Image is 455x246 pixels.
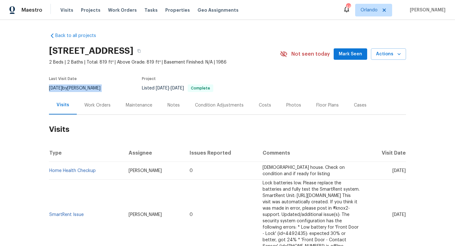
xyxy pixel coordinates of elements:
span: Visits [60,7,73,13]
a: SmartRent Issue [49,212,84,217]
span: [DATE] [171,86,184,90]
div: Visits [57,102,69,108]
div: Work Orders [84,102,111,108]
th: Assignee [124,144,185,162]
span: 2 Beds | 2 Baths | Total: 819 ft² | Above Grade: 819 ft² | Basement Finished: N/A | 1986 [49,59,280,65]
div: by [PERSON_NAME] [49,84,108,92]
div: Condition Adjustments [195,102,244,108]
span: [DATE] [392,169,406,173]
a: Back to all projects [49,33,110,39]
span: Properties [165,7,190,13]
a: Home Health Checkup [49,169,96,173]
span: [DATE] [392,212,406,217]
th: Type [49,144,124,162]
span: Last Visit Date [49,77,77,81]
span: [PERSON_NAME] [407,7,446,13]
div: Maintenance [126,102,152,108]
span: Not seen today [291,51,330,57]
span: Geo Assignments [197,7,239,13]
h2: Visits [49,115,406,144]
button: Copy Address [133,45,145,57]
span: Mark Seen [339,50,362,58]
th: Issues Reported [185,144,257,162]
div: 44 [346,4,350,10]
h2: [STREET_ADDRESS] [49,48,133,54]
span: Orlando [361,7,378,13]
span: Tasks [144,8,158,12]
th: Visit Date [365,144,406,162]
div: Cases [354,102,367,108]
th: Comments [258,144,365,162]
span: Maestro [21,7,42,13]
div: Notes [167,102,180,108]
span: [DATE] [49,86,62,90]
span: - [156,86,184,90]
span: Listed [142,86,213,90]
div: Photos [286,102,301,108]
span: [PERSON_NAME] [129,212,162,217]
span: [DATE] [156,86,169,90]
span: Complete [188,86,213,90]
div: Floor Plans [316,102,339,108]
span: Actions [376,50,401,58]
span: 0 [190,212,193,217]
span: [DEMOGRAPHIC_DATA] house. Check on condition and if ready for listing [263,165,345,176]
span: [PERSON_NAME] [129,169,162,173]
button: Mark Seen [334,48,367,60]
button: Actions [371,48,406,60]
span: Project [142,77,156,81]
span: 0 [190,169,193,173]
div: Costs [259,102,271,108]
span: Work Orders [108,7,137,13]
span: Projects [81,7,100,13]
